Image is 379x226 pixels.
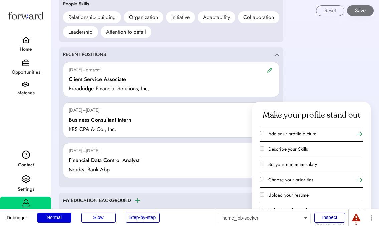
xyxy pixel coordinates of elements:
[106,28,146,36] div: Attention to detail
[69,107,100,114] div: [DATE]–[DATE]
[68,28,92,36] div: Leadership
[22,82,29,87] img: handshake.svg
[63,51,106,58] div: RECENT POSITIONS
[22,59,29,66] img: briefcase.svg
[314,213,345,223] div: Inspect
[69,75,126,83] div: Client Service Associate
[129,13,158,21] div: Organization
[126,213,160,223] div: Step-by-step
[69,166,110,174] div: Nordea Bank Abp
[1,68,51,76] div: Opportunities
[267,68,272,73] img: pencil.svg
[219,213,311,223] div: home_job-seeker
[203,13,230,21] div: Adaptability
[63,197,131,204] div: MY EDUCATION BACKGROUND
[22,175,30,184] img: settings.svg
[81,213,116,223] div: Slow
[7,209,27,220] div: Debugger
[268,176,313,183] label: Choose your priorities
[22,150,30,159] img: contact.svg
[69,125,116,133] div: KRS CPA & Co., Inc.
[268,146,308,152] label: Describe your Skills
[268,207,311,214] label: Upload work samples
[268,130,316,137] label: Add your profile picture
[316,5,344,16] button: Reset
[7,5,45,26] img: Forward logo
[69,67,100,73] div: [DATE]–present
[275,53,279,56] img: caret-up.svg
[243,13,274,21] div: Collaboration
[263,110,361,121] div: Make your profile stand out
[1,161,51,169] div: Contact
[135,198,140,203] img: plus.svg
[268,192,309,198] label: Upload your resume
[314,223,345,226] div: Show responsive boxes
[1,45,51,53] div: Home
[352,222,360,225] div: 1
[1,185,51,193] div: Settings
[268,161,317,168] label: Set your minimum salary
[69,156,139,164] div: Financial Data Control Analyst
[37,213,71,223] div: Normal
[69,148,100,154] div: [DATE]–[DATE]
[68,13,116,21] div: Relationship building
[1,89,51,97] div: Matches
[69,116,131,124] div: Business Consultant Intern
[171,13,190,21] div: Initiative
[22,37,30,43] img: home.svg
[69,85,149,93] div: Broadridge Financial Solutions, Inc.
[347,5,374,16] button: Save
